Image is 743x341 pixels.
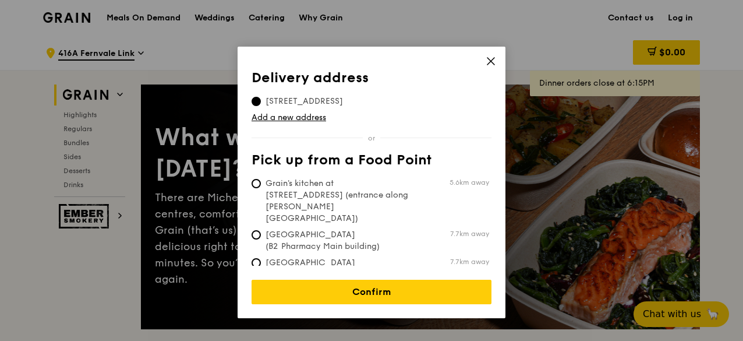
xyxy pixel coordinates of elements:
span: [GEOGRAPHIC_DATA] (B2 Pharmacy Main building) [252,229,425,252]
th: Pick up from a Food Point [252,152,491,173]
input: [STREET_ADDRESS] [252,97,261,106]
span: [STREET_ADDRESS] [252,96,357,107]
span: Grain's kitchen at [STREET_ADDRESS] (entrance along [PERSON_NAME][GEOGRAPHIC_DATA]) [252,178,425,224]
a: Add a new address [252,112,491,124]
span: [GEOGRAPHIC_DATA] (Level 1 [PERSON_NAME] block drop-off point) [252,257,425,292]
span: 5.6km away [450,178,489,187]
th: Delivery address [252,70,491,91]
a: Confirm [252,280,491,304]
span: 7.7km away [450,257,489,266]
input: [GEOGRAPHIC_DATA] (B2 Pharmacy Main building)7.7km away [252,230,261,240]
input: [GEOGRAPHIC_DATA] (Level 1 [PERSON_NAME] block drop-off point)7.7km away [252,258,261,268]
span: 7.7km away [450,229,489,238]
input: Grain's kitchen at [STREET_ADDRESS] (entrance along [PERSON_NAME][GEOGRAPHIC_DATA])5.6km away [252,179,261,188]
